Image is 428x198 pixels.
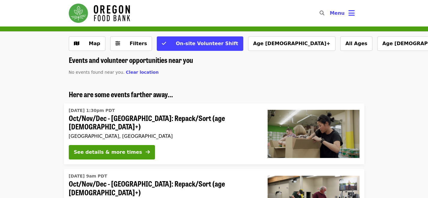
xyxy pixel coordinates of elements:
[248,36,335,51] button: Age [DEMOGRAPHIC_DATA]+
[340,36,372,51] button: All Ages
[176,41,238,46] span: On-site Volunteer Shift
[69,70,125,75] span: No events found near you.
[69,107,115,114] time: [DATE] 1:30pm PDT
[89,41,100,46] span: Map
[69,36,105,51] button: Show map view
[330,10,345,16] span: Menu
[69,173,107,179] time: [DATE] 9am PDT
[74,149,142,156] div: See details & more times
[74,41,79,46] i: map icon
[325,6,360,20] button: Toggle account menu
[69,145,155,159] button: See details & more times
[69,89,173,99] span: Here are some events farther away...
[69,114,258,131] span: Oct/Nov/Dec - [GEOGRAPHIC_DATA]: Repack/Sort (age [DEMOGRAPHIC_DATA]+)
[69,133,258,139] div: [GEOGRAPHIC_DATA], [GEOGRAPHIC_DATA]
[130,41,147,46] span: Filters
[115,41,120,46] i: sliders-h icon
[320,10,324,16] i: search icon
[64,104,364,165] a: See details for "Oct/Nov/Dec - Portland: Repack/Sort (age 8+)"
[157,36,243,51] button: On-site Volunteer Shift
[328,6,333,20] input: Search
[69,4,130,23] img: Oregon Food Bank - Home
[126,69,159,76] button: Clear location
[146,149,150,155] i: arrow-right icon
[69,179,258,197] span: Oct/Nov/Dec - [GEOGRAPHIC_DATA]: Repack/Sort (age [DEMOGRAPHIC_DATA]+)
[348,9,355,17] i: bars icon
[126,70,159,75] span: Clear location
[268,110,360,158] img: Oct/Nov/Dec - Portland: Repack/Sort (age 8+) organized by Oregon Food Bank
[69,54,193,65] span: Events and volunteer opportunities near you
[110,36,152,51] button: Filters (0 selected)
[162,41,166,46] i: check icon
